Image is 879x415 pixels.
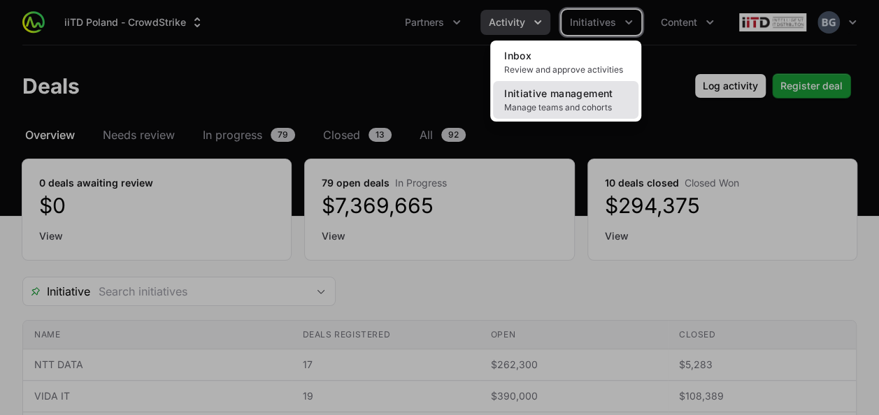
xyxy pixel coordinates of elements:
div: Initiatives menu [562,10,641,35]
span: Review and approve activities [504,64,627,75]
div: Main navigation [45,10,722,35]
span: Initiative management [504,87,613,99]
a: InboxReview and approve activities [493,43,638,81]
span: Inbox [504,50,531,61]
a: Initiative managementManage teams and cohorts [493,81,638,119]
span: Manage teams and cohorts [504,102,627,113]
